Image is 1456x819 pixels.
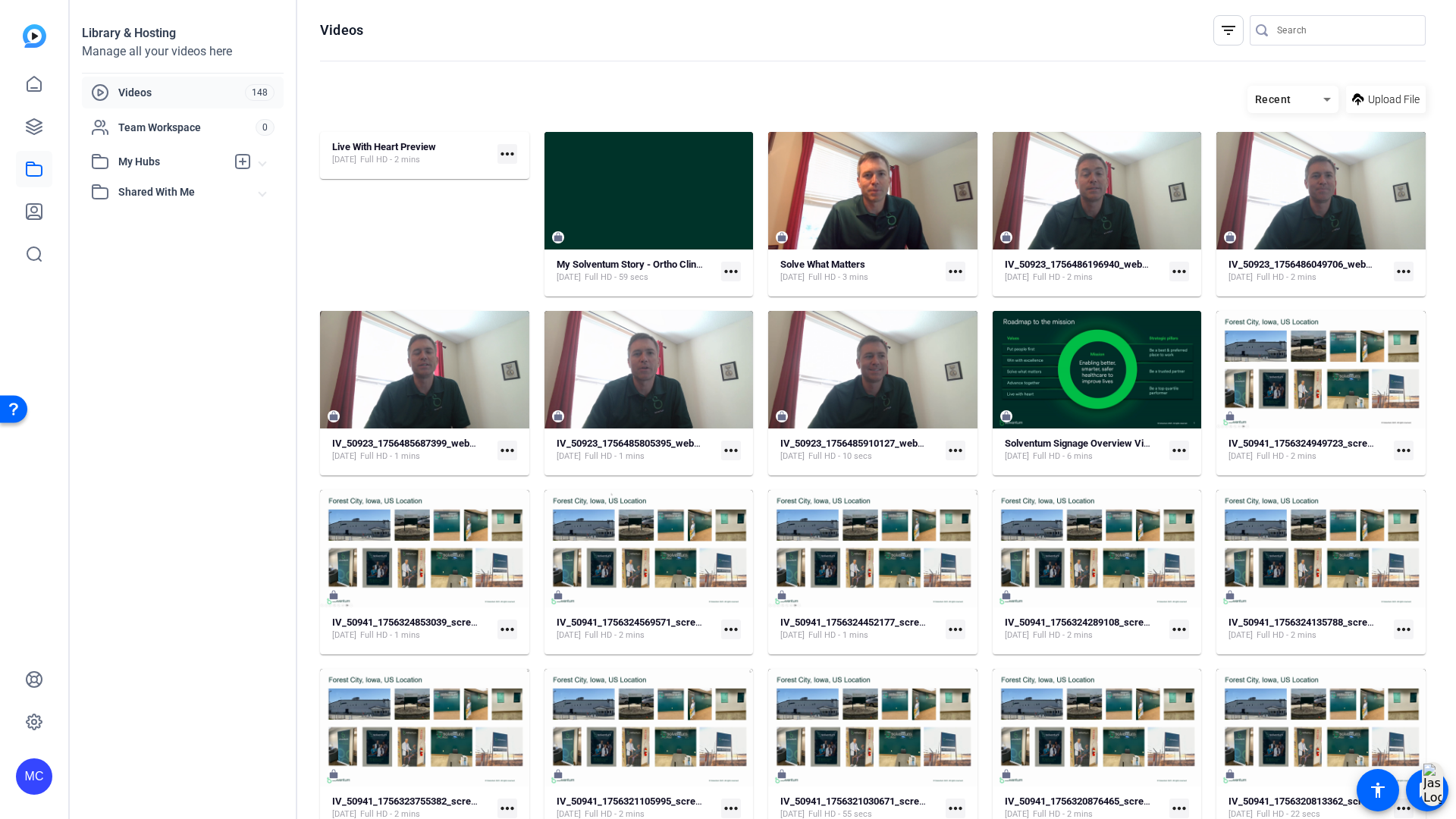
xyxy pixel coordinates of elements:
span: [DATE] [780,450,805,463]
span: [DATE] [1228,450,1253,463]
a: IV_50941_1756324853039_screen[DATE]Full HD - 1 mins [332,617,491,642]
button: Upload File [1346,86,1426,113]
a: IV_50923_1756485910127_webcam[DATE]Full HD - 10 secs [780,438,940,463]
a: IV_50923_1756486196940_webcam[DATE]Full HD - 2 mins [1005,259,1164,284]
mat-icon: more_horiz [1394,620,1414,639]
mat-icon: more_horiz [1169,620,1189,639]
span: [DATE] [1005,271,1029,284]
strong: IV_50923_1756485805395_webcam [557,438,713,449]
span: [DATE] [557,271,581,284]
mat-icon: more_horiz [1394,441,1414,460]
span: Full HD - 2 mins [1033,271,1093,284]
a: Solventum Signage Overview Video[DATE]Full HD - 6 mins [1005,438,1164,463]
span: Recent [1255,93,1291,105]
span: Full HD - 1 mins [360,450,420,463]
mat-icon: more_horiz [946,262,965,281]
span: Full HD - 1 mins [585,450,645,463]
span: [DATE] [1005,450,1029,463]
a: IV_50923_1756485805395_webcam[DATE]Full HD - 1 mins [557,438,716,463]
mat-icon: more_horiz [721,620,741,639]
mat-icon: more_horiz [1169,799,1189,818]
span: Full HD - 59 secs [585,271,648,284]
span: [DATE] [557,629,581,642]
span: Full HD - 3 mins [808,271,868,284]
span: 148 [245,84,275,101]
span: Full HD - 2 mins [1257,629,1316,642]
a: IV_50941_1756324569571_screen[DATE]Full HD - 2 mins [557,617,716,642]
span: 0 [256,119,275,136]
mat-icon: more_horiz [946,799,965,818]
span: [DATE] [1005,629,1029,642]
span: Full HD - 2 mins [585,629,645,642]
mat-icon: more_horiz [721,799,741,818]
input: Search [1277,21,1414,39]
span: Full HD - 2 mins [1033,629,1093,642]
span: Videos [118,85,245,100]
a: My Solventum Story - Ortho Clinical Specialist Group[DATE]Full HD - 59 secs [557,259,716,284]
mat-icon: message [1418,781,1436,799]
a: Solve What Matters[DATE]Full HD - 3 mins [780,259,940,284]
mat-icon: more_horiz [721,262,741,281]
div: Library & Hosting [82,24,284,42]
a: IV_50941_1756324452177_screen[DATE]Full HD - 1 mins [780,617,940,642]
span: Full HD - 1 mins [808,629,868,642]
strong: Live With Heart Preview [332,141,436,152]
strong: Solventum Signage Overview Video [1005,438,1159,449]
mat-icon: more_horiz [1169,262,1189,281]
a: Live With Heart Preview[DATE]Full HD - 2 mins [332,141,491,166]
a: IV_50941_1756324949723_screen[DATE]Full HD - 2 mins [1228,438,1388,463]
strong: IV_50941_1756324452177_screen [780,617,930,628]
img: blue-gradient.svg [23,24,46,48]
mat-icon: filter_list [1219,21,1238,39]
mat-icon: more_horiz [497,441,517,460]
strong: IV_50941_1756323755382_screen [332,795,482,807]
span: [DATE] [1228,629,1253,642]
mat-icon: more_horiz [1169,441,1189,460]
mat-icon: more_horiz [946,620,965,639]
mat-icon: more_horiz [946,441,965,460]
span: Team Workspace [118,120,256,135]
mat-icon: more_horiz [1394,799,1414,818]
mat-icon: more_horiz [497,144,517,164]
span: [DATE] [557,450,581,463]
span: Full HD - 10 secs [808,450,872,463]
strong: IV_50941_1756324135788_screen [1228,617,1378,628]
span: [DATE] [332,629,356,642]
span: My Hubs [118,154,226,170]
strong: IV_50941_1756324853039_screen [332,617,482,628]
strong: IV_50923_1756485910127_webcam [780,438,937,449]
span: Full HD - 6 mins [1033,450,1093,463]
strong: IV_50941_1756320813362_screen [1228,795,1378,807]
strong: IV_50941_1756324949723_screen [1228,438,1378,449]
strong: IV_50941_1756324289108_screen [1005,617,1154,628]
span: [DATE] [1228,271,1253,284]
span: [DATE] [332,154,356,166]
span: [DATE] [332,450,356,463]
h1: Videos [320,21,363,39]
strong: IV_50941_1756320876465_screen [1005,795,1154,807]
mat-icon: accessibility [1369,781,1387,799]
span: Upload File [1368,92,1420,108]
a: IV_50923_1756485687399_webcam[DATE]Full HD - 1 mins [332,438,491,463]
span: Full HD - 1 mins [360,629,420,642]
mat-icon: more_horiz [497,620,517,639]
span: Full HD - 2 mins [360,154,420,166]
span: Full HD - 2 mins [1257,450,1316,463]
span: Shared With Me [118,184,259,200]
mat-expansion-panel-header: My Hubs [82,146,284,177]
strong: IV_50923_1756485687399_webcam [332,438,488,449]
mat-icon: more_horiz [721,441,741,460]
a: IV_50941_1756324289108_screen[DATE]Full HD - 2 mins [1005,617,1164,642]
mat-icon: more_horiz [1394,262,1414,281]
a: IV_50941_1756324135788_screen[DATE]Full HD - 2 mins [1228,617,1388,642]
strong: Solve What Matters [780,259,865,270]
strong: IV_50941_1756321030671_screen [780,795,930,807]
a: IV_50923_1756486049706_webcam[DATE]Full HD - 2 mins [1228,259,1388,284]
mat-icon: more_horiz [497,799,517,818]
div: Manage all your videos here [82,42,284,61]
strong: IV_50941_1756324569571_screen [557,617,706,628]
strong: IV_50923_1756486049706_webcam [1228,259,1385,270]
strong: IV_50923_1756486196940_webcam [1005,259,1161,270]
div: MC [16,758,52,795]
strong: IV_50941_1756321105995_screen [557,795,706,807]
